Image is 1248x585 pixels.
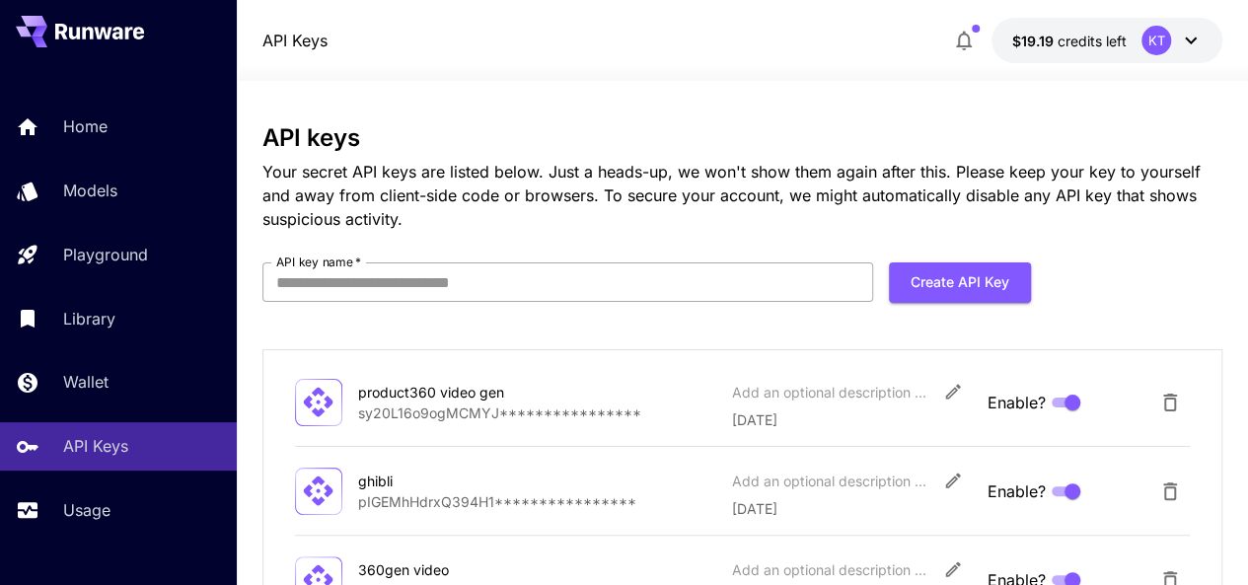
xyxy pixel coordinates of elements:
p: Home [63,114,108,138]
div: Add an optional description or comment [732,559,929,580]
button: Delete API Key [1150,383,1190,422]
p: Playground [63,243,148,266]
div: $19.1908 [1011,31,1126,51]
div: product360 video gen [358,382,555,402]
span: $19.19 [1011,33,1057,49]
div: KT [1141,26,1171,55]
span: credits left [1057,33,1126,49]
p: API Keys [63,434,128,458]
button: Delete API Key [1150,472,1190,511]
div: Add an optional description or comment [732,471,929,491]
label: API key name [276,254,361,270]
span: Enable? [987,391,1045,414]
p: Models [63,179,117,202]
span: Enable? [987,479,1045,503]
button: $19.1908KT [991,18,1222,63]
p: Wallet [63,370,109,394]
p: Your secret API keys are listed below. Just a heads-up, we won't show them again after this. Plea... [262,160,1223,231]
p: [DATE] [732,409,972,430]
h3: API keys [262,124,1223,152]
nav: breadcrumb [262,29,328,52]
button: Create API Key [889,262,1031,303]
button: Edit [935,463,971,498]
div: Add an optional description or comment [732,382,929,402]
div: 360gen video [358,559,555,580]
p: [DATE] [732,498,972,519]
div: ghibli [358,471,555,491]
button: Edit [935,374,971,409]
a: API Keys [262,29,328,52]
p: Usage [63,498,110,522]
p: Library [63,307,115,330]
